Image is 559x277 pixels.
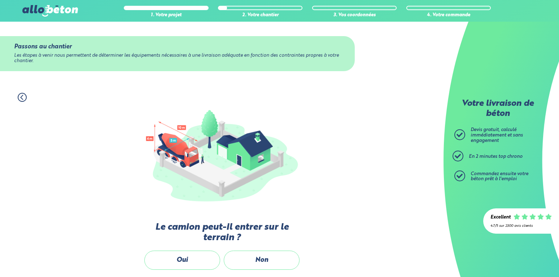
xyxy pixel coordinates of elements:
[144,251,220,270] label: Oui
[406,13,491,18] div: 4. Votre commande
[490,215,511,220] div: Excellent
[218,13,302,18] div: 2. Votre chantier
[495,249,551,269] iframe: Help widget launcher
[469,154,523,159] span: En 2 minutes top chrono
[456,99,539,119] p: Votre livraison de béton
[143,222,301,243] label: Le camion peut-il entrer sur le terrain ?
[14,53,341,64] div: Les étapes à venir nous permettent de déterminer les équipements nécessaires à une livraison adéq...
[471,172,528,182] span: Commandez ensuite votre béton prêt à l'emploi
[224,251,300,270] label: Non
[14,43,341,50] div: Passons au chantier
[22,5,78,17] img: allobéton
[490,224,552,228] div: 4.7/5 sur 2300 avis clients
[471,127,523,143] span: Devis gratuit, calculé immédiatement et sans engagement
[124,13,208,18] div: 1. Votre projet
[312,13,397,18] div: 3. Vos coordonnées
